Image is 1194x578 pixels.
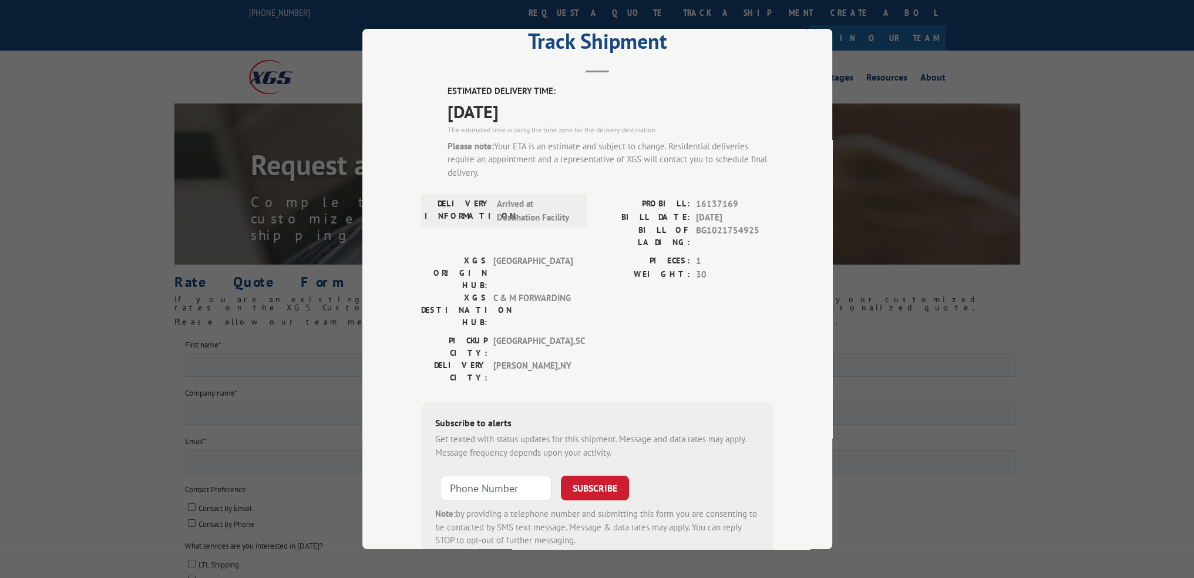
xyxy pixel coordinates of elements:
input: Total Operations [3,363,11,371]
h2: Track Shipment [421,33,773,55]
input: Expedited Shipping [3,252,11,260]
label: DELIVERY INFORMATION: [425,198,491,224]
input: Supply Chain Integration [3,284,11,292]
span: Expedited Shipping [14,252,76,262]
span: 30 [696,268,773,282]
input: Contact by Phone [3,180,11,188]
span: [DATE] [696,211,773,225]
div: Get texted with status updates for this shipment. Message and data rates may apply. Message frequ... [435,433,759,459]
span: 16137169 [696,198,773,211]
input: Enter your Zip or Postal Code [418,446,830,470]
input: Pick and Pack Solutions [3,332,11,339]
span: Arrived at Destination Facility [497,198,576,224]
strong: Note: [435,508,456,519]
input: [GEOGRAPHIC_DATA] [3,316,11,323]
span: Buyer [14,348,32,358]
label: PIECES: [597,255,690,268]
div: by providing a telephone number and submitting this form you are consenting to be contacted by SM... [435,507,759,547]
span: BG1021754925 [696,224,773,249]
span: Phone number [418,97,465,107]
input: LTL Shipping [3,220,11,228]
button: SUBSCRIBE [561,476,629,500]
span: [GEOGRAPHIC_DATA] , SC [493,335,573,359]
span: LTL Shipping [14,220,54,230]
strong: Please note: [448,141,494,152]
span: Supply Chain Integration [14,284,92,294]
input: Phone Number [440,476,551,500]
span: Last name [418,1,450,11]
label: XGS ORIGIN HUB: [421,255,487,292]
label: DELIVERY CITY: [421,359,487,384]
span: 1 [696,255,773,268]
input: Drayage [3,411,11,419]
span: [GEOGRAPHIC_DATA] [493,255,573,292]
span: [DATE] [448,98,773,125]
span: LTL & Warehousing [14,379,75,389]
span: Total Operations [14,363,65,373]
label: BILL DATE: [597,211,690,225]
span: Account Number (if applicable) [418,49,518,59]
label: BILL OF LADING: [597,224,690,249]
label: ESTIMATED DELIVERY TIME: [448,85,773,98]
input: LTL & Warehousing [3,379,11,387]
span: [PERSON_NAME] , NY [493,359,573,384]
span: Custom Cutting [14,300,62,310]
span: Truckload [14,236,45,246]
span: Pick and Pack Solutions [14,332,88,342]
label: PROBILL: [597,198,690,211]
input: Warehousing [3,268,11,276]
div: The estimated time is using the time zone for the delivery destination. [448,125,773,135]
span: Drayage [14,411,40,421]
input: Buyer [3,348,11,355]
input: LTL, Truckload & Warehousing [3,395,11,403]
label: WEIGHT: [597,268,690,282]
span: Destination Zip Code [418,433,484,443]
input: Custom Cutting [3,300,11,308]
span: [GEOGRAPHIC_DATA] [14,316,83,326]
div: Your ETA is an estimate and subject to change. Residential deliveries require an appointment and ... [448,140,773,180]
label: PICKUP CITY: [421,335,487,359]
span: C & M FORWARDING [493,292,573,329]
input: Truckload [3,236,11,244]
input: Contact by Email [3,164,11,172]
span: Warehousing [14,268,55,278]
span: Contact by Phone [14,180,69,190]
span: LTL, Truckload & Warehousing [14,395,110,405]
div: Subscribe to alerts [435,416,759,433]
span: Contact by Email [14,164,67,174]
label: XGS DESTINATION HUB: [421,292,487,329]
